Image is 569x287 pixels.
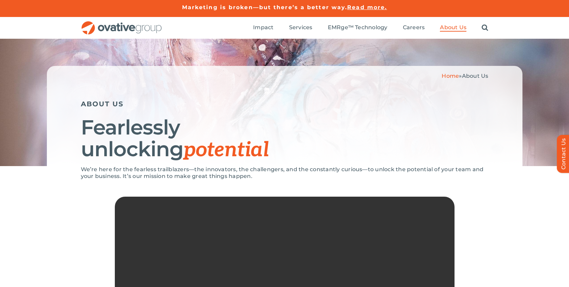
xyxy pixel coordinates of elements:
a: Marketing is broken—but there’s a better way. [182,4,348,11]
a: Careers [403,24,425,32]
a: Impact [253,24,273,32]
h5: ABOUT US [81,100,488,108]
nav: Menu [253,17,488,39]
span: Services [289,24,313,31]
a: Home [442,73,459,79]
span: potential [183,138,269,162]
span: About Us [462,73,488,79]
p: We’re here for the fearless trailblazers—the innovators, the challengers, and the constantly curi... [81,166,488,180]
a: Read more. [347,4,387,11]
a: Search [482,24,488,32]
h1: Fearlessly unlocking [81,116,488,161]
span: Impact [253,24,273,31]
span: » [442,73,488,79]
span: Careers [403,24,425,31]
a: Services [289,24,313,32]
span: EMRge™ Technology [328,24,388,31]
a: OG_Full_horizontal_RGB [81,20,162,27]
a: About Us [440,24,466,32]
a: EMRge™ Technology [328,24,388,32]
span: About Us [440,24,466,31]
